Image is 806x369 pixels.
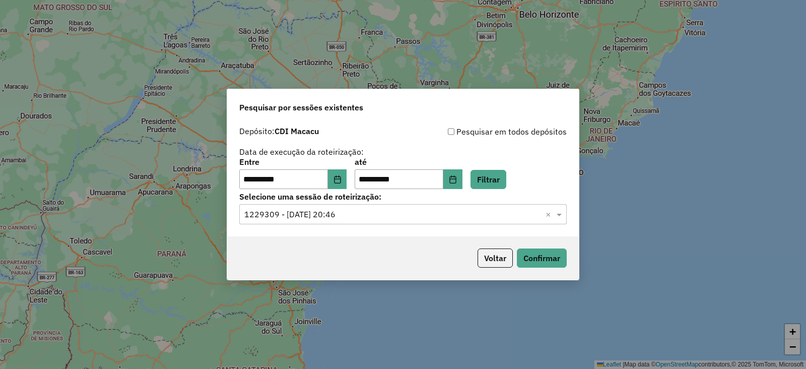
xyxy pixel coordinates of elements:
button: Confirmar [517,249,567,268]
div: Pesquisar em todos depósitos [403,126,567,138]
button: Choose Date [328,169,347,190]
span: Pesquisar por sessões existentes [239,101,363,113]
button: Voltar [478,249,513,268]
label: Data de execução da roteirização: [239,146,364,158]
button: Choose Date [443,169,462,190]
label: Entre [239,156,347,168]
span: Clear all [546,208,554,220]
label: Depósito: [239,125,319,137]
label: Selecione uma sessão de roteirização: [239,191,567,203]
strong: CDI Macacu [275,126,319,136]
label: até [355,156,462,168]
button: Filtrar [471,170,506,189]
